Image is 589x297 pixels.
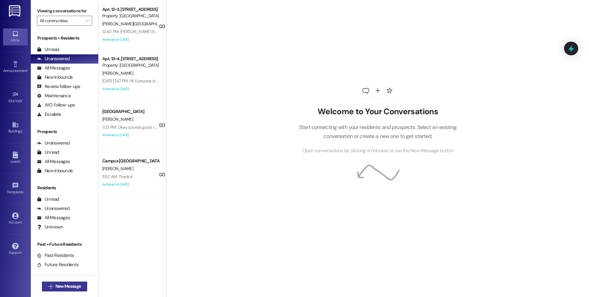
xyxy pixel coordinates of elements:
[37,56,70,62] div: Unanswered
[37,168,73,174] div: New Inbounds
[37,215,70,221] div: All Messages
[3,180,28,197] a: Templates •
[48,284,53,289] i: 
[102,166,133,171] span: [PERSON_NAME]
[102,181,160,188] div: Archived on [DATE]
[37,158,70,165] div: All Messages
[37,83,80,90] div: Review follow-ups
[102,29,238,34] div: 12:40 PM: [PERSON_NAME] 9894147212 [EMAIL_ADDRESS][DOMAIN_NAME]
[102,70,133,76] span: [PERSON_NAME]
[31,185,98,191] div: Residents
[55,283,81,290] span: New Message
[102,116,133,122] span: [PERSON_NAME]
[3,150,28,166] a: Leads
[27,68,28,72] span: •
[40,16,82,26] input: All communities
[37,6,92,16] label: Viewing conversations for
[302,147,453,155] span: Open conversations by clicking on inboxes or use the New Message button
[37,149,59,156] div: Unread
[3,28,28,45] a: Inbox
[102,62,159,69] div: Property: [GEOGRAPHIC_DATA]
[31,241,98,248] div: Past + Future Residents
[102,124,525,130] div: 1:03 PM: Okay sounds good. I have noticed there are a lot of dead bugs in the windowsill and in t...
[102,174,132,179] div: 11:52 AM: Thanks!
[37,252,74,259] div: Past Residents
[85,18,89,23] i: 
[37,93,71,99] div: Maintenance
[24,189,25,193] span: •
[3,211,28,227] a: Account
[102,131,160,139] div: Archived on [DATE]
[37,102,75,108] div: WO Follow-ups
[37,261,79,268] div: Future Residents
[31,35,98,41] div: Prospects + Residents
[9,5,22,17] img: ResiDesk Logo
[37,46,59,53] div: Unread
[102,21,172,27] span: [PERSON_NAME][GEOGRAPHIC_DATA]
[37,196,59,203] div: Unread
[3,119,28,136] a: Buildings
[42,282,87,291] button: New Message
[102,6,159,13] div: Apt. 12~3, [STREET_ADDRESS]
[102,85,160,93] div: Archived on [DATE]
[3,241,28,257] a: Support
[102,108,159,115] div: [GEOGRAPHIC_DATA]
[102,56,159,62] div: Apt. 13~4, [STREET_ADDRESS]
[37,111,61,118] div: Escalate
[37,140,70,146] div: Unanswered
[37,224,63,230] div: Unknown
[290,107,466,117] h2: Welcome to Your Conversations
[102,158,159,164] div: Campus [GEOGRAPHIC_DATA]
[3,89,28,106] a: Site Visit •
[22,98,23,102] span: •
[102,13,159,19] div: Property: [GEOGRAPHIC_DATA]
[37,74,73,81] div: New Inbounds
[37,65,70,71] div: All Messages
[37,205,70,212] div: Unanswered
[290,123,466,140] p: Start connecting with your residents and prospects. Select an existing conversation or create a n...
[102,36,160,44] div: Archived on [DATE]
[102,78,393,84] div: [DATE] 1:47 PM: Hi! Everyone in my apartment is currently gone on a trip. We were wondering if yo...
[31,128,98,135] div: Prospects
